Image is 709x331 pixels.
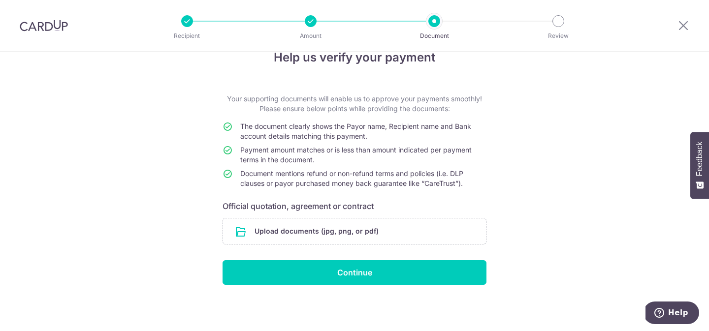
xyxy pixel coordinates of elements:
div: Upload documents (jpg, png, or pdf) [223,218,486,244]
h6: Official quotation, agreement or contract [223,200,486,212]
input: Continue [223,260,486,285]
p: Review [522,31,595,41]
button: Feedback - Show survey [690,132,709,199]
p: Amount [274,31,347,41]
span: The document clearly shows the Payor name, Recipient name and Bank account details matching this ... [240,122,471,140]
p: Document [398,31,471,41]
span: Document mentions refund or non-refund terms and policies (i.e. DLP clauses or payor purchased mo... [240,169,463,187]
p: Your supporting documents will enable us to approve your payments smoothly! Please ensure below p... [223,94,486,114]
h4: Help us verify your payment [223,49,486,66]
span: Payment amount matches or is less than amount indicated per payment terms in the document. [240,146,472,164]
iframe: Opens a widget where you can find more information [645,301,699,326]
p: Recipient [151,31,224,41]
img: CardUp [20,20,68,31]
span: Feedback [695,142,704,176]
